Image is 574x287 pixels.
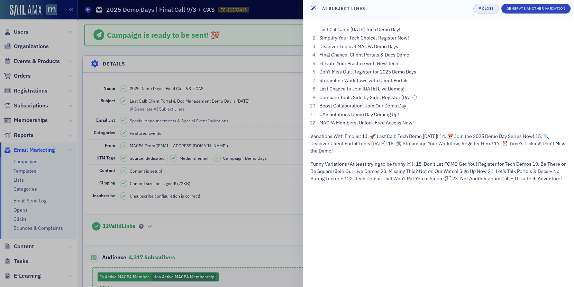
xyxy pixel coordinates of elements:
[310,133,567,155] p: Variations With Emojis: 13. 🚀 Last Call: Tech Demo [DATE]! 14. 📅 Join the 2025 Demo Day Series No...
[482,7,494,10] div: Close
[318,94,567,101] li: Compare Tools Side by Side, Register [DATE]!
[318,77,567,84] li: Streamline Workflows with Client Portals
[318,85,567,93] li: Last Chance to Join [DATE] Live Demos!
[318,119,567,127] li: MACPA Members, Unlock Free Access Now!
[318,111,567,118] li: CAS Solutions Demo Day Coming Up!
[310,160,567,182] p: Funny Variations (At least trying to be funny 😉): 18. Don't Let FOMO Get You! Register for Tech D...
[473,4,499,14] button: Close
[318,51,567,59] li: Final Chance: Client Portals & Docs Demo
[318,60,567,67] li: Elevate Your Practice with New Tech
[322,5,365,11] h4: AI Subject Lines
[318,26,567,33] li: Last Call: Join [DATE] Tech Demo Day!
[318,102,567,110] li: Boost Collaboration: Join Our Demo Day
[318,43,567,50] li: Discover Tools at MACPA Demo Days
[318,68,567,76] li: Don't Miss Out: Register for 2025 Demo Days
[501,4,571,14] button: Generate Another Variation
[318,34,567,42] li: Simplify Your Tech Choice: Register Now!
